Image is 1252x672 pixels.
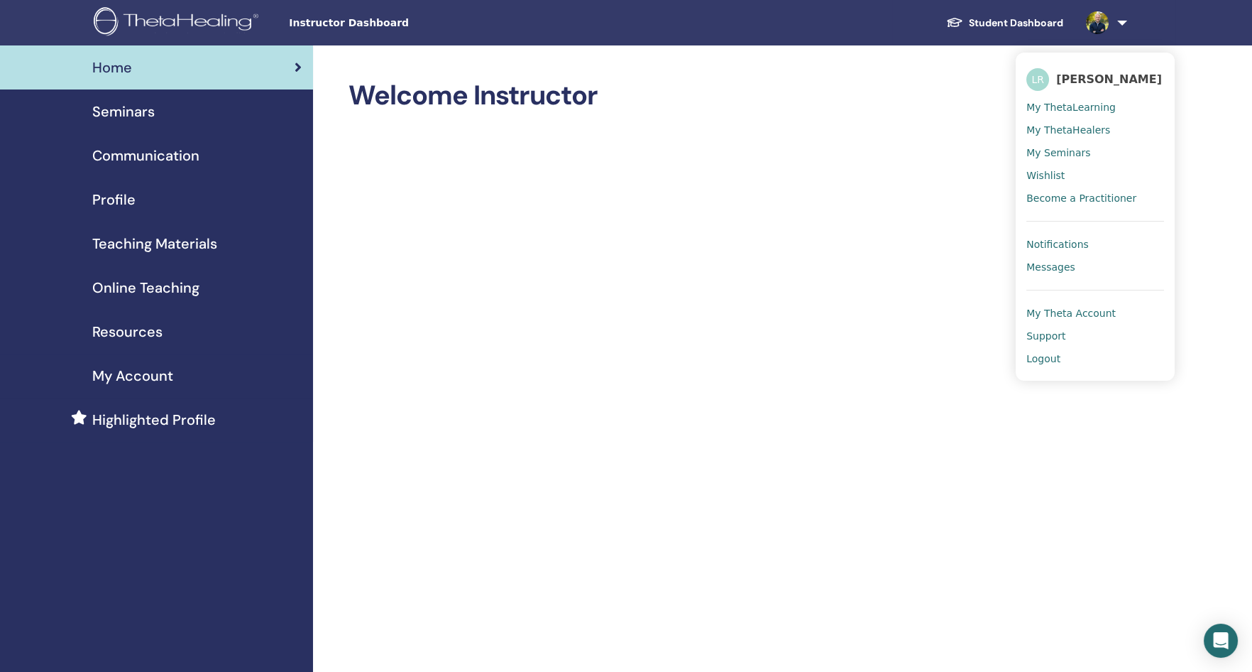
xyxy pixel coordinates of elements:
a: My ThetaHealers [1026,119,1164,141]
a: My Theta Account [1026,302,1164,325]
span: Support [1026,330,1065,342]
span: Logout [1026,352,1060,365]
span: Home [92,57,132,78]
span: Online Teaching [92,277,199,298]
a: My ThetaLearning [1026,96,1164,119]
img: default.jpg [1086,11,1109,34]
span: Wishlist [1026,169,1065,182]
span: Instructor Dashboard [289,16,502,31]
span: Notifications [1026,238,1089,251]
span: Resources [92,321,163,342]
span: My Theta Account [1026,307,1116,320]
a: Logout [1026,347,1164,370]
span: Messages [1026,261,1075,273]
span: Teaching Materials [92,233,217,254]
span: Highlighted Profile [92,409,216,430]
h2: Welcome Instructor [348,80,1124,112]
span: My Account [92,365,173,386]
span: Profile [92,189,136,210]
img: logo.png [94,7,263,39]
a: Become a Practitioner [1026,187,1164,210]
span: Seminars [92,101,155,122]
a: Messages [1026,256,1164,278]
span: My ThetaLearning [1026,101,1116,114]
span: LR [1026,68,1049,91]
span: [PERSON_NAME] [1056,72,1162,87]
img: graduation-cap-white.svg [946,16,963,28]
a: Support [1026,325,1164,347]
a: LR[PERSON_NAME] [1026,63,1164,96]
span: My ThetaHealers [1026,124,1110,136]
span: Communication [92,145,199,166]
div: Open Intercom Messenger [1204,624,1238,658]
a: Wishlist [1026,164,1164,187]
a: Student Dashboard [935,10,1075,36]
span: My Seminars [1026,146,1090,159]
a: My Seminars [1026,141,1164,164]
a: Notifications [1026,233,1164,256]
span: Become a Practitioner [1026,192,1136,205]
